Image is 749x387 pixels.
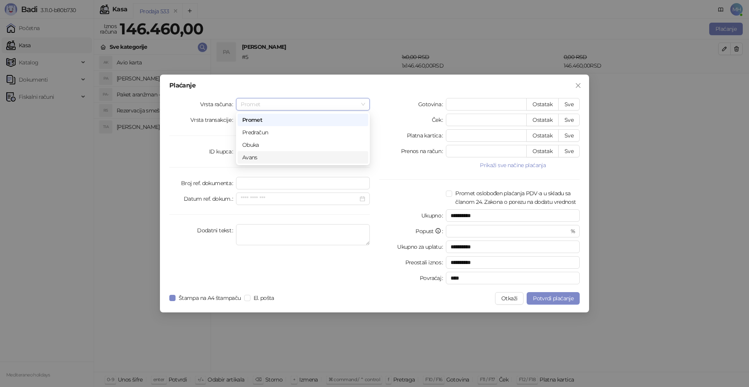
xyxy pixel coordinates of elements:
span: Promet oslobođen plaćanja PDV-a u skladu sa članom 24. Zakona o porezu na dodatu vrednost [452,189,580,206]
label: Povraćaj [420,272,446,284]
label: Dodatni tekst [197,224,236,237]
button: Sve [558,114,580,126]
div: Plaćanje [169,82,580,89]
div: Promet [242,116,364,124]
label: Popust [415,225,446,237]
div: Avans [238,151,368,164]
input: Datum ref. dokum. [241,194,358,203]
label: Ček [432,114,446,126]
label: Prenos na račun [401,145,446,157]
div: Obuka [242,141,364,149]
button: Sve [558,98,580,111]
label: Broj ref. dokumenta [181,177,236,189]
button: Sve [558,145,580,157]
label: Vrsta transakcije [190,114,236,126]
div: Predračun [242,128,364,137]
label: Ukupno za uplatu [397,241,446,253]
button: Otkaži [495,292,524,305]
input: Popust [451,225,569,237]
button: Close [572,79,584,92]
label: Gotovina [418,98,446,111]
label: Datum ref. dokum. [184,193,236,205]
div: Avans [242,153,364,162]
button: Ostatak [526,98,559,111]
label: ID kupca [209,145,236,158]
span: close [575,82,581,89]
div: Predračun [238,126,368,139]
div: Obuka [238,139,368,151]
button: Ostatak [526,114,559,126]
span: Štampa na A4 štampaču [176,294,244,302]
label: Platna kartica [407,129,446,142]
span: Promet [241,98,365,110]
input: Broj ref. dokumenta [236,177,370,189]
label: Preostali iznos [405,256,446,269]
label: Ukupno [421,209,446,222]
button: Ostatak [526,129,559,142]
span: El. pošta [250,294,277,302]
button: Potvrdi plaćanje [527,292,580,305]
button: Sve [558,129,580,142]
button: Ostatak [526,145,559,157]
div: Promet [238,114,368,126]
textarea: Dodatni tekst [236,224,370,245]
span: Zatvori [572,82,584,89]
button: Prikaži sve načine plaćanja [446,161,580,170]
span: Potvrdi plaćanje [533,295,573,302]
label: Vrsta računa [200,98,236,111]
